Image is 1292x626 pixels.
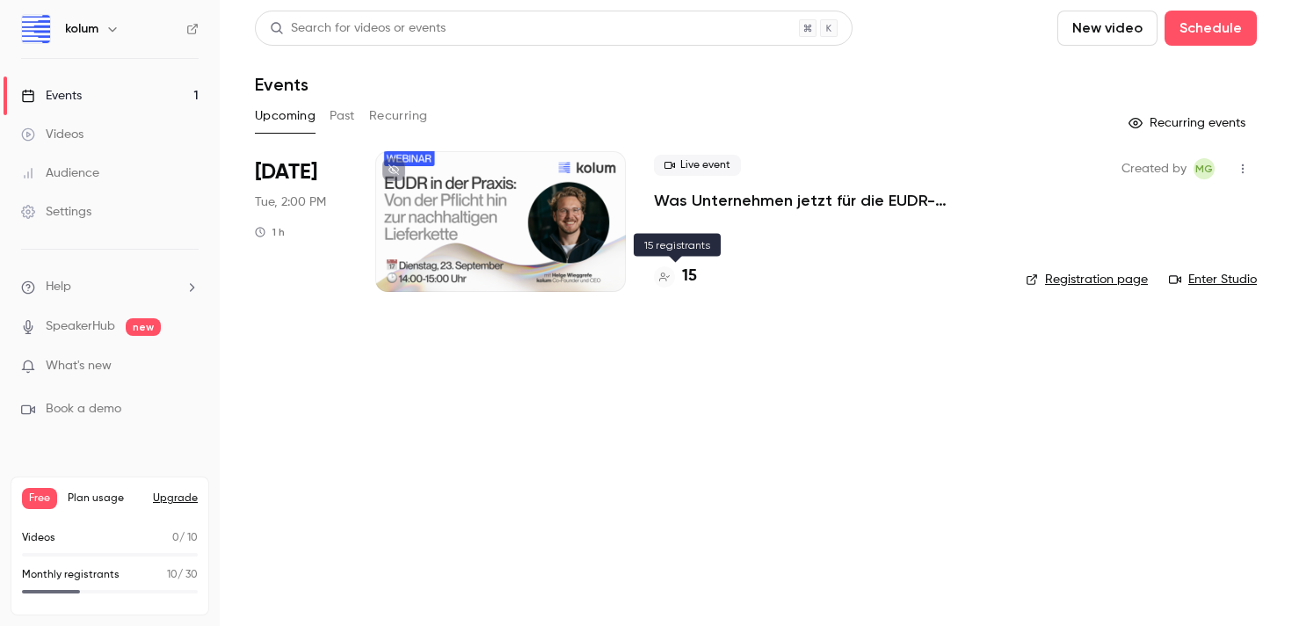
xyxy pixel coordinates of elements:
[21,278,199,296] li: help-dropdown-opener
[21,164,99,182] div: Audience
[654,265,697,288] a: 15
[1194,158,1215,179] span: Maximilian Gampl
[21,87,82,105] div: Events
[46,400,121,419] span: Book a demo
[369,102,428,130] button: Recurring
[1195,158,1213,179] span: MG
[270,19,446,38] div: Search for videos or events
[1026,271,1148,288] a: Registration page
[255,151,347,292] div: Sep 23 Tue, 2:00 PM (Europe/Berlin)
[255,193,326,211] span: Tue, 2:00 PM
[46,357,112,375] span: What's new
[22,567,120,583] p: Monthly registrants
[255,102,316,130] button: Upcoming
[654,190,998,211] a: Was Unternehmen jetzt für die EUDR-Compliance tun müssen + Live Q&A
[1169,271,1257,288] a: Enter Studio
[167,570,178,580] span: 10
[178,359,199,375] iframe: Noticeable Trigger
[153,491,198,506] button: Upgrade
[255,225,285,239] div: 1 h
[22,488,57,509] span: Free
[654,155,741,176] span: Live event
[65,20,98,38] h6: kolum
[1057,11,1158,46] button: New video
[22,15,50,43] img: kolum
[46,317,115,336] a: SpeakerHub
[255,74,308,95] h1: Events
[1121,109,1257,137] button: Recurring events
[21,203,91,221] div: Settings
[46,278,71,296] span: Help
[172,530,198,546] p: / 10
[682,265,697,288] h4: 15
[255,158,317,186] span: [DATE]
[172,533,179,543] span: 0
[167,567,198,583] p: / 30
[126,318,161,336] span: new
[21,126,83,143] div: Videos
[68,491,142,506] span: Plan usage
[1165,11,1257,46] button: Schedule
[22,530,55,546] p: Videos
[330,102,355,130] button: Past
[1121,158,1187,179] span: Created by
